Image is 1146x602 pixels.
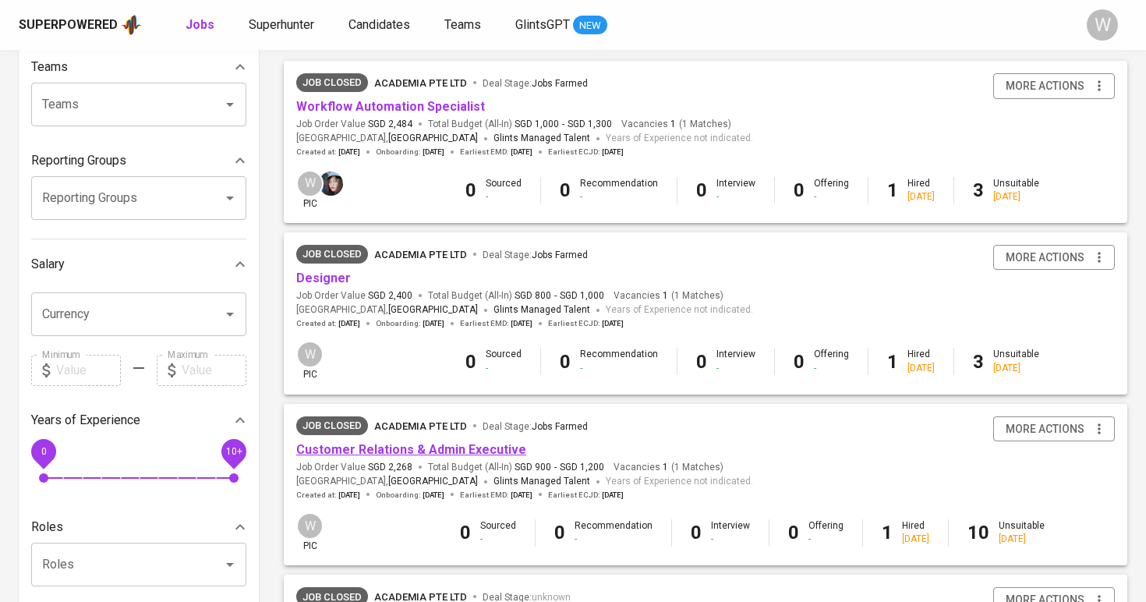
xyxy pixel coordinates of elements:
div: - [814,190,849,204]
div: Sourced [486,348,522,374]
div: Recommendation [580,348,658,374]
p: Salary [31,255,65,274]
span: Years of Experience not indicated. [606,474,753,490]
b: 1 [882,522,893,544]
div: - [580,362,658,375]
span: SGD 2,400 [368,289,412,303]
b: 1 [887,351,898,373]
span: Academia Pte Ltd [374,420,467,432]
b: 0 [560,351,571,373]
b: 0 [465,179,476,201]
div: Teams [31,51,246,83]
div: Salary [31,249,246,280]
span: more actions [1006,76,1084,96]
div: [DATE] [993,190,1039,204]
div: W [296,170,324,197]
div: Job already placed by Glints [296,73,368,92]
div: Job already placed by Glints [296,416,368,435]
span: Onboarding : [376,318,444,329]
p: Teams [31,58,68,76]
span: [DATE] [511,147,532,158]
b: 0 [560,179,571,201]
span: [DATE] [338,490,360,501]
span: [DATE] [423,318,444,329]
span: SGD 1,200 [560,461,604,474]
span: Glints Managed Talent [493,304,590,315]
p: Years of Experience [31,411,140,430]
div: Sourced [486,177,522,204]
span: 1 [668,118,676,131]
div: Offering [814,177,849,204]
p: Roles [31,518,63,536]
span: Earliest EMD : [460,318,532,329]
span: [GEOGRAPHIC_DATA] [388,131,478,147]
div: Recommendation [575,519,653,546]
span: Deal Stage : [483,78,588,89]
div: Hired [907,177,935,204]
a: Customer Relations & Admin Executive [296,442,526,457]
div: Interview [711,519,750,546]
a: Workflow Automation Specialist [296,99,485,114]
div: - [716,362,755,375]
button: Open [219,94,241,115]
button: Open [219,303,241,325]
button: more actions [993,416,1115,442]
b: 1 [887,179,898,201]
img: app logo [121,13,142,37]
span: SGD 900 [515,461,551,474]
span: Job Order Value [296,118,412,131]
span: [DATE] [602,147,624,158]
div: Offering [808,519,844,546]
span: Jobs Farmed [532,78,588,89]
input: Value [56,355,121,386]
div: W [296,512,324,540]
a: Superhunter [249,16,317,35]
span: Job Closed [296,418,368,434]
span: [DATE] [602,318,624,329]
div: Roles [31,512,246,543]
div: Unsuitable [999,519,1045,546]
span: 1 [660,461,668,474]
b: 0 [460,522,471,544]
span: [DATE] [423,147,444,158]
span: SGD 2,484 [368,118,412,131]
span: Jobs Farmed [532,421,588,432]
span: Total Budget (All-In) [428,289,604,303]
span: Years of Experience not indicated. [606,303,753,318]
span: Job Closed [296,246,368,262]
span: Total Budget (All-In) [428,118,612,131]
div: Reporting Groups [31,145,246,176]
span: [DATE] [338,147,360,158]
b: 0 [554,522,565,544]
div: Recommendation [580,177,658,204]
span: - [562,118,564,131]
span: [GEOGRAPHIC_DATA] [388,474,478,490]
span: Academia Pte Ltd [374,77,467,89]
span: [GEOGRAPHIC_DATA] , [296,474,478,490]
span: [GEOGRAPHIC_DATA] , [296,131,478,147]
img: diazagista@glints.com [319,172,343,196]
b: 10 [967,522,989,544]
div: [DATE] [902,533,929,546]
span: Academia Pte Ltd [374,249,467,260]
div: W [296,341,324,368]
div: Hired [902,519,929,546]
div: pic [296,170,324,211]
span: Superhunter [249,17,314,32]
button: more actions [993,73,1115,99]
div: [DATE] [999,533,1045,546]
b: 0 [691,522,702,544]
span: Earliest ECJD : [548,490,624,501]
span: Onboarding : [376,490,444,501]
div: - [808,533,844,546]
span: Glints Managed Talent [493,476,590,487]
span: Vacancies ( 1 Matches ) [614,461,723,474]
span: [DATE] [338,318,360,329]
div: Sourced [480,519,516,546]
span: - [554,461,557,474]
span: [DATE] [423,490,444,501]
span: SGD 1,000 [515,118,559,131]
a: Superpoweredapp logo [19,13,142,37]
a: Jobs [186,16,218,35]
b: 0 [696,179,707,201]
